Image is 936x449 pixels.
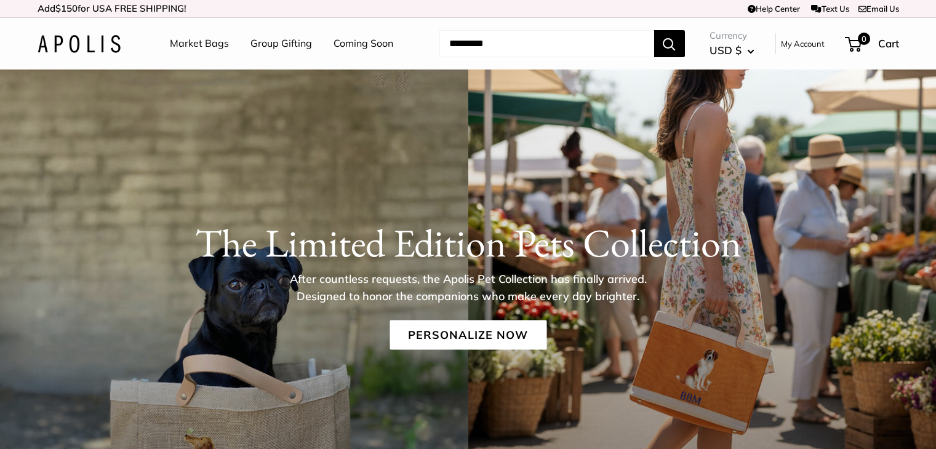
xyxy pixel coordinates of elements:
span: $150 [55,2,78,14]
span: Currency [710,27,754,44]
p: After countless requests, the Apolis Pet Collection has finally arrived. Designed to honor the co... [268,271,668,305]
a: My Account [781,36,825,51]
h1: The Limited Edition Pets Collection [38,220,899,266]
img: Apolis [38,35,121,53]
a: Group Gifting [250,34,312,53]
a: Market Bags [170,34,229,53]
a: Coming Soon [334,34,393,53]
input: Search... [439,30,654,57]
a: Help Center [748,4,800,14]
span: 0 [857,33,870,45]
button: Search [654,30,685,57]
a: Personalize Now [390,320,546,350]
button: USD $ [710,41,754,60]
span: USD $ [710,44,742,57]
a: Email Us [858,4,899,14]
a: Text Us [811,4,849,14]
a: 0 Cart [846,34,899,54]
span: Cart [878,37,899,50]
